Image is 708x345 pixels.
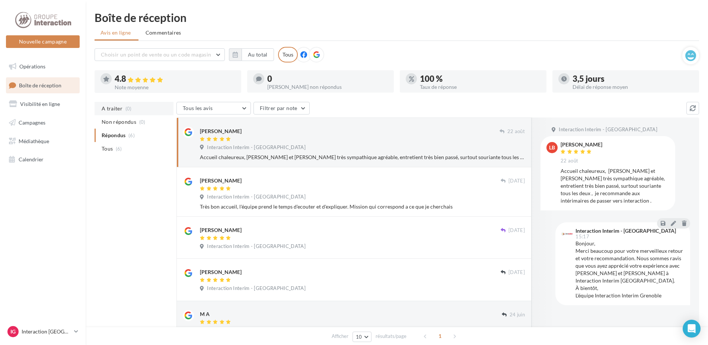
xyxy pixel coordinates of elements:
span: [DATE] [508,227,525,234]
span: 24 juin [510,312,525,318]
span: Médiathèque [19,138,49,144]
span: Campagnes [19,119,45,126]
div: Délai de réponse moyen [573,84,693,90]
span: IG [10,328,16,335]
button: Au total [229,48,274,61]
a: Opérations [4,59,81,74]
span: Non répondus [102,118,136,126]
span: A traiter [102,105,122,112]
div: 100 % [420,75,540,83]
div: 0 [267,75,388,83]
span: 22 août [507,128,525,135]
div: Accueil chaleureux, [PERSON_NAME] et [PERSON_NAME] très sympathique agréable, entretient très bie... [561,167,669,204]
div: [PERSON_NAME] [200,128,242,135]
button: Choisir un point de vente ou un code magasin [95,48,225,61]
span: Tous [102,145,113,152]
div: [PERSON_NAME] non répondus [267,84,388,90]
div: Tous [278,47,298,62]
p: Interaction [GEOGRAPHIC_DATA] [22,328,71,335]
div: Très bon accueil, l'équipe prend le temps d'ecouter et d'expliquer. Mission qui correspond a ce q... [200,203,525,210]
span: (0) [139,119,146,125]
div: [PERSON_NAME] [561,142,602,147]
a: Boîte de réception [4,77,81,93]
button: Nouvelle campagne [6,35,80,48]
div: Accueil chaleureux, [PERSON_NAME] et [PERSON_NAME] très sympathique agréable, entretient très bie... [200,154,525,161]
div: Interaction Interim - [GEOGRAPHIC_DATA] [575,228,676,233]
div: M A [200,310,210,318]
span: 10 [356,334,362,340]
span: Calendrier [19,156,44,162]
div: [PERSON_NAME] [200,177,242,184]
span: Visibilité en ligne [20,101,60,107]
span: Interaction Interim - [GEOGRAPHIC_DATA] [559,126,657,133]
button: Filtrer par note [253,102,310,115]
span: Interaction Interim - [GEOGRAPHIC_DATA] [207,194,306,200]
button: Au total [242,48,274,61]
span: 1 [434,330,446,342]
span: Interaction Interim - [GEOGRAPHIC_DATA] [207,243,306,250]
span: (0) [125,106,132,112]
span: Tous les avis [183,105,213,111]
div: 3,5 jours [573,75,693,83]
span: (6) [116,146,122,152]
a: Calendrier [4,152,81,167]
span: Opérations [19,63,45,70]
div: Bonjour, Merci beaucoup pour votre merveilleux retour et votre recommandation. Nous sommes ravis ... [575,240,684,299]
div: Taux de réponse [420,84,540,90]
span: Choisir un point de vente ou un code magasin [101,51,211,58]
div: Note moyenne [115,85,235,90]
div: [PERSON_NAME] [200,268,242,276]
div: 4.8 [115,75,235,83]
div: Boîte de réception [95,12,699,23]
span: Commentaires [146,29,181,36]
span: Boîte de réception [19,82,61,88]
span: LB [549,144,555,151]
span: résultats/page [376,333,406,340]
span: 22 août [561,158,578,164]
a: Visibilité en ligne [4,96,81,112]
span: [DATE] [508,269,525,276]
button: Tous les avis [176,102,251,115]
button: 10 [353,332,371,342]
div: [PERSON_NAME] [200,226,242,234]
span: 15:17 [575,234,589,239]
a: Médiathèque [4,133,81,149]
div: Open Intercom Messenger [683,320,701,338]
a: IG Interaction [GEOGRAPHIC_DATA] [6,325,80,339]
span: Interaction Interim - [GEOGRAPHIC_DATA] [207,285,306,292]
span: Interaction Interim - [GEOGRAPHIC_DATA] [207,144,306,151]
a: Campagnes [4,115,81,130]
span: Afficher [332,333,348,340]
span: [DATE] [508,178,525,184]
